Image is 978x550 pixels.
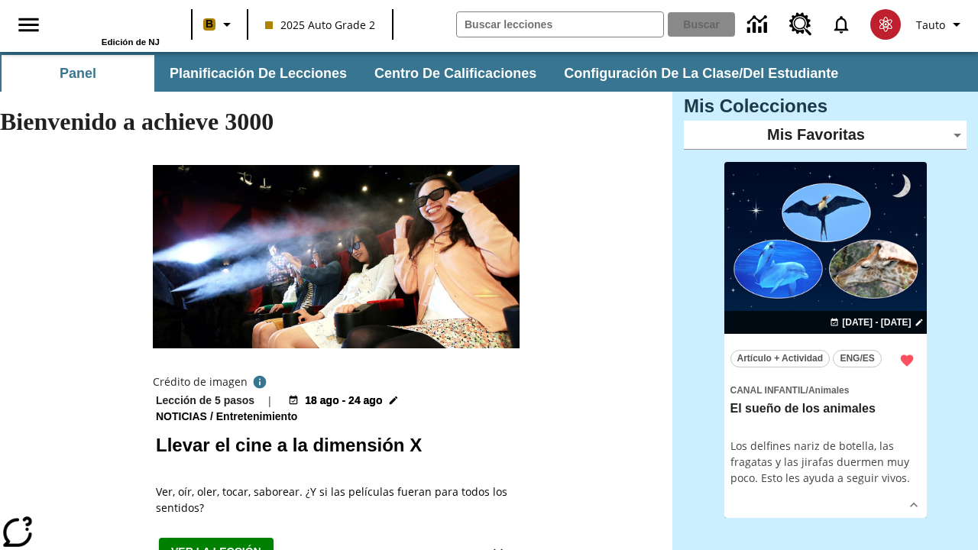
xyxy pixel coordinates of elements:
button: Escoja un nuevo avatar [861,5,910,44]
button: 20 ago - 20 ago Elegir fechas [827,315,926,329]
input: Buscar campo [457,12,663,37]
button: Panel [2,55,154,92]
h3: El sueño de los animales [730,401,921,417]
button: Artículo + Actividad [730,350,831,367]
span: / [210,410,213,422]
p: Lección de 5 pasos [156,393,254,409]
span: Noticias [156,409,210,425]
div: Los delfines nariz de botella, las fragatas y las jirafas duermen muy poco. Esto les ayuda a segu... [730,438,921,486]
span: 18 ago - 24 ago [305,393,382,409]
button: Configuración de la clase/del estudiante [552,55,850,92]
div: Mis Favoritas [684,121,967,150]
a: Notificaciones [821,5,861,44]
div: Portada [60,5,160,47]
span: 2025 Auto Grade 2 [265,17,375,33]
span: ENG/ES [840,351,874,367]
span: Tauto [916,17,945,33]
button: ENG/ES [833,350,882,367]
span: Entretenimiento [216,409,301,425]
span: Tema: Canal Infantil/Animales [730,381,921,398]
button: Planificación de lecciones [157,55,359,92]
div: Ver, oír, oler, tocar, saborear. ¿Y si las películas fueran para todos los sentidos? [156,484,517,516]
p: Crédito de imagen [153,374,248,390]
button: Perfil/Configuración [910,11,972,38]
a: Centro de información [738,4,780,46]
span: Canal Infantil [730,385,806,396]
img: El panel situado frente a los asientos rocía con agua nebulizada al feliz público en un cine equi... [153,165,520,348]
h2: Llevar el cine a la dimensión X [156,432,517,459]
a: Centro de recursos, Se abrirá en una pestaña nueva. [780,4,821,45]
span: | [267,393,273,409]
span: Edición de NJ [102,37,160,47]
div: lesson details [724,162,927,519]
img: avatar image [870,9,901,40]
span: / [806,385,808,396]
h3: Mis Colecciones [684,95,967,117]
button: Abrir el menú lateral [6,2,51,47]
span: B [206,15,213,34]
span: Animales [808,385,849,396]
span: Artículo + Actividad [737,351,824,367]
button: Boost El color de la clase es anaranjado claro. Cambiar el color de la clase. [197,11,242,38]
button: Crédito de foto: The Asahi Shimbun vía Getty Images [248,371,272,393]
span: [DATE] - [DATE] [842,315,911,329]
button: Ver más [902,493,925,516]
button: Remover de Favoritas [893,347,921,374]
a: Portada [60,7,160,37]
button: Centro de calificaciones [362,55,549,92]
button: 18 ago - 24 ago Elegir fechas [285,393,402,409]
